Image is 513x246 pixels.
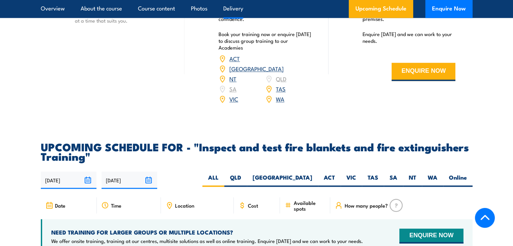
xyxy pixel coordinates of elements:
h2: UPCOMING SCHEDULE FOR - "Inspect and test fire blankets and fire extinguishers Training" [41,142,473,161]
span: Date [55,202,65,208]
label: ACT [318,174,341,187]
span: How many people? [344,202,388,208]
button: ENQUIRE NOW [399,228,463,243]
p: Enquire [DATE] and we can work to your needs. [363,31,456,44]
a: WA [276,95,284,103]
label: TAS [362,174,384,187]
a: NT [229,74,236,83]
span: Available spots [293,199,325,211]
input: To date [102,172,157,189]
a: VIC [229,95,238,103]
span: Time [111,202,121,208]
p: We offer onsite training, training at our centres, multisite solutions as well as online training... [51,237,363,244]
label: VIC [341,174,362,187]
label: [GEOGRAPHIC_DATA] [247,174,318,187]
span: Cost [248,202,258,208]
input: From date [41,172,96,189]
label: Online [443,174,473,187]
button: ENQUIRE NOW [392,63,455,81]
a: ACT [229,54,240,62]
label: NT [403,174,422,187]
a: [GEOGRAPHIC_DATA] [229,64,284,72]
span: Location [175,202,194,208]
h4: NEED TRAINING FOR LARGER GROUPS OR MULTIPLE LOCATIONS? [51,228,363,236]
label: ALL [202,174,224,187]
label: WA [422,174,443,187]
label: SA [384,174,403,187]
a: TAS [276,85,286,93]
p: Book your training now or enquire [DATE] to discuss group training to our Academies [219,31,312,51]
label: QLD [224,174,247,187]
